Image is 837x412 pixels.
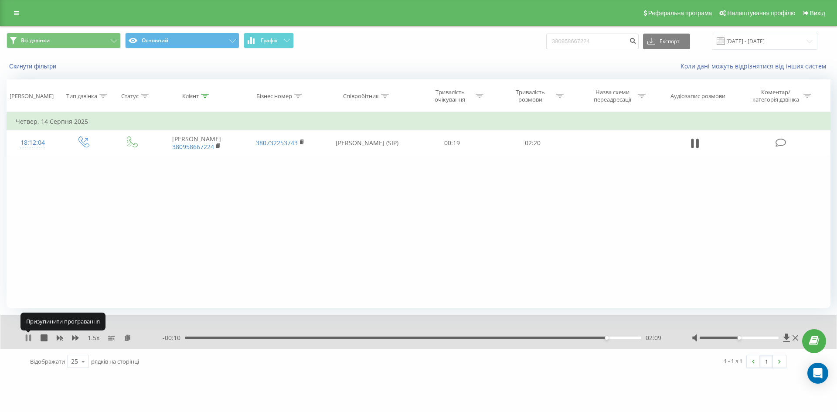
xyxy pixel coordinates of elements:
div: Призупинити програвання [20,313,105,330]
span: Вихід [810,10,825,17]
div: Бізнес номер [256,92,292,100]
div: [PERSON_NAME] [10,92,54,100]
div: Accessibility label [605,336,609,340]
span: Реферальна програма [648,10,712,17]
div: Статус [121,92,139,100]
span: Налаштування профілю [727,10,795,17]
button: Графік [244,33,294,48]
div: Аудіозапис розмови [670,92,725,100]
span: Графік [261,37,278,44]
td: 00:19 [412,130,492,156]
div: Тривалість розмови [507,89,554,103]
span: - 00:10 [163,334,185,342]
span: 1.5 x [88,334,99,342]
span: рядків на сторінці [91,358,139,365]
div: Співробітник [343,92,379,100]
div: Коментар/категорія дзвінка [750,89,801,103]
div: 25 [71,357,78,366]
a: 380732253743 [256,139,298,147]
button: Всі дзвінки [7,33,121,48]
div: Назва схеми переадресації [589,89,636,103]
span: Всі дзвінки [21,37,50,44]
span: 02:09 [646,334,661,342]
div: Клієнт [182,92,199,100]
td: [PERSON_NAME] (SIP) [322,130,412,156]
div: Accessibility label [737,336,741,340]
td: [PERSON_NAME] [155,130,238,156]
button: Експорт [643,34,690,49]
div: 18:12:04 [16,134,50,151]
button: Основний [125,33,239,48]
a: Коли дані можуть відрізнятися вiд інших систем [680,62,830,70]
div: Open Intercom Messenger [807,363,828,384]
td: 02:20 [492,130,572,156]
div: Тривалість очікування [427,89,473,103]
span: Відображати [30,358,65,365]
div: 1 - 1 з 1 [724,357,742,365]
a: 380958667224 [172,143,214,151]
button: Скинути фільтри [7,62,61,70]
div: Тип дзвінка [66,92,97,100]
a: 1 [760,355,773,368]
td: Четвер, 14 Серпня 2025 [7,113,830,130]
input: Пошук за номером [546,34,639,49]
